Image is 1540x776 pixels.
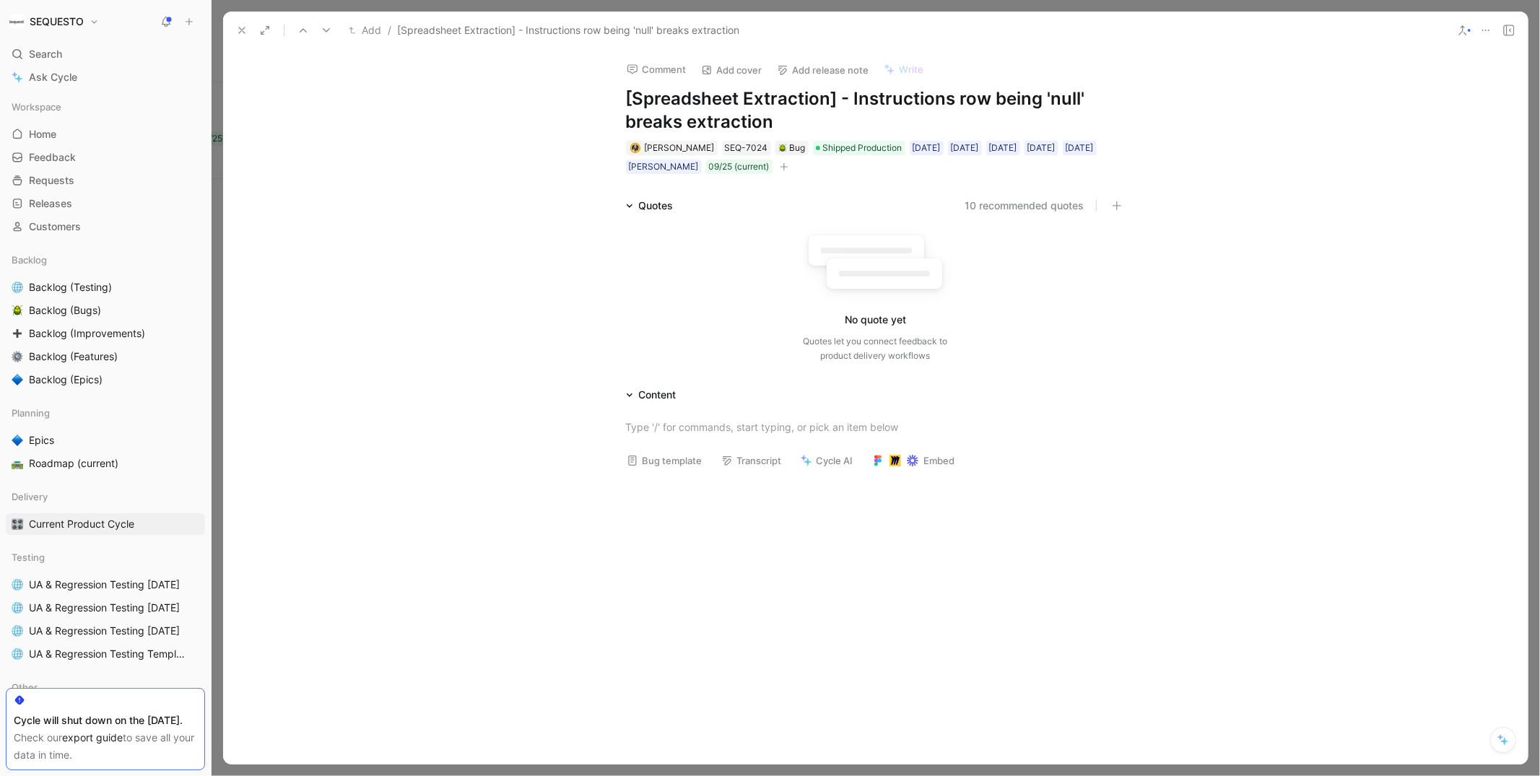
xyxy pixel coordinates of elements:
[29,150,76,165] span: Feedback
[965,197,1084,214] button: 10 recommended quotes
[9,371,26,388] button: 🔷
[29,517,134,531] span: Current Product Cycle
[29,577,180,592] span: UA & Regression Testing [DATE]
[29,624,180,638] span: UA & Regression Testing [DATE]
[62,731,123,744] a: export guide
[6,300,205,321] a: 🪲Backlog (Bugs)
[6,574,205,596] a: 🌐UA & Regression Testing [DATE]
[6,546,205,568] div: Testing
[29,280,112,295] span: Backlog (Testing)
[12,550,45,564] span: Testing
[1027,141,1056,155] div: [DATE]
[12,458,23,469] img: 🛣️
[709,160,770,174] div: 09/25 (current)
[29,69,77,86] span: Ask Cycle
[12,518,23,530] img: 🎛️
[900,63,924,76] span: Write
[9,325,26,342] button: ➕
[12,489,48,504] span: Delivery
[29,349,118,364] span: Backlog (Features)
[770,60,876,80] button: Add release note
[6,486,205,507] div: Delivery
[6,193,205,214] a: Releases
[29,433,54,448] span: Epics
[12,328,23,339] img: ➕
[29,173,74,188] span: Requests
[6,430,205,451] a: 🔷Epics
[794,450,860,471] button: Cycle AI
[29,456,118,471] span: Roadmap (current)
[639,386,677,404] div: Content
[877,59,931,79] button: Write
[12,305,23,316] img: 🪲
[388,22,391,39] span: /
[14,729,197,764] div: Check our to save all your data in time.
[29,303,101,318] span: Backlog (Bugs)
[29,219,81,234] span: Customers
[9,302,26,319] button: 🪲
[6,170,205,191] a: Requests
[6,513,205,535] a: 🎛️Current Product Cycle
[9,14,24,29] img: SEQUESTO
[12,579,23,590] img: 🌐
[626,87,1126,134] h1: [Spreadsheet Extraction] - Instructions row being 'null' breaks extraction
[9,279,26,296] button: 🌐
[12,100,61,114] span: Workspace
[12,680,38,694] span: Other
[29,647,186,661] span: UA & Regression Testing Template
[629,160,699,174] div: [PERSON_NAME]
[631,144,639,152] img: avatar
[345,22,385,39] button: Add
[9,432,26,449] button: 🔷
[6,597,205,619] a: 🌐UA & Regression Testing [DATE]
[6,249,205,391] div: Backlog🌐Backlog (Testing)🪲Backlog (Bugs)➕Backlog (Improvements)⚙️Backlog (Features)🔷Backlog (Epics)
[9,515,26,533] button: 🎛️
[6,249,205,271] div: Backlog
[12,282,23,293] img: 🌐
[1066,141,1094,155] div: [DATE]
[6,453,205,474] a: 🛣️Roadmap (current)
[29,326,145,341] span: Backlog (Improvements)
[620,450,709,471] button: Bug template
[12,374,23,385] img: 🔷
[6,676,205,698] div: Other
[29,372,103,387] span: Backlog (Epics)
[9,622,26,640] button: 🌐
[778,144,787,152] img: 🪲
[6,147,205,168] a: Feedback
[6,620,205,642] a: 🌐UA & Regression Testing [DATE]
[29,45,62,63] span: Search
[9,348,26,365] button: ⚙️
[12,351,23,362] img: ⚙️
[778,141,806,155] div: Bug
[823,141,902,155] span: Shipped Production
[12,253,47,267] span: Backlog
[639,197,674,214] div: Quotes
[14,712,197,729] div: Cycle will shut down on the [DATE].
[29,601,180,615] span: UA & Regression Testing [DATE]
[6,66,205,88] a: Ask Cycle
[397,22,739,39] span: [Spreadsheet Extraction] - Instructions row being 'null' breaks extraction
[12,648,23,660] img: 🌐
[9,455,26,472] button: 🛣️
[695,60,769,80] button: Add cover
[645,142,715,153] span: [PERSON_NAME]
[951,141,979,155] div: [DATE]
[12,435,23,446] img: 🔷
[6,402,205,474] div: Planning🔷Epics🛣️Roadmap (current)
[620,197,679,214] div: Quotes
[6,323,205,344] a: ➕Backlog (Improvements)
[12,602,23,614] img: 🌐
[6,96,205,118] div: Workspace
[12,406,50,420] span: Planning
[620,59,693,79] button: Comment
[6,12,103,32] button: SEQUESTOSEQUESTO
[6,216,205,237] a: Customers
[12,625,23,637] img: 🌐
[6,643,205,665] a: 🌐UA & Regression Testing Template
[845,311,906,328] div: No quote yet
[6,369,205,391] a: 🔷Backlog (Epics)
[9,599,26,616] button: 🌐
[6,276,205,298] a: 🌐Backlog (Testing)
[725,141,768,155] div: SEQ-7024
